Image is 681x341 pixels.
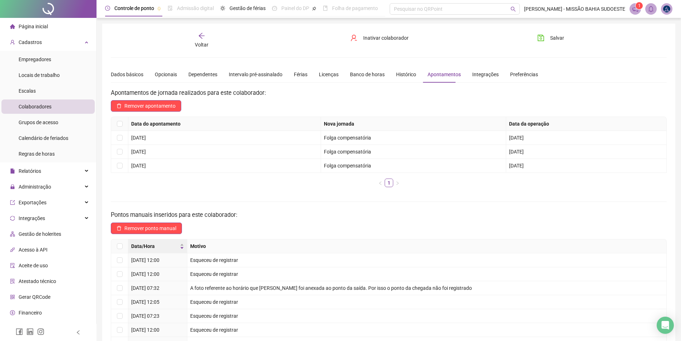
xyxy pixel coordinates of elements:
span: [DATE] [131,135,146,141]
span: Inativar colaborador [363,34,409,42]
td: Esqueceu de registrar [187,295,667,309]
div: Apontamentos [428,70,461,78]
span: Painel do DP [281,5,309,11]
td: Esqueceu de registrar [187,309,667,323]
span: Acesso à API [19,247,48,253]
span: Gestão de férias [230,5,266,11]
span: [PERSON_NAME] - MISSÃO BAHIA SUDOESTE [524,5,625,13]
span: save [537,34,544,42]
span: [DATE] [509,163,524,169]
span: arrow-left [198,32,205,39]
div: Open Intercom Messenger [657,317,674,334]
th: Data da operação [506,117,667,131]
button: left [376,179,385,187]
span: [DATE] 12:00 [131,271,159,277]
span: audit [10,263,15,268]
span: clock-circle [105,6,110,11]
span: Grupos de acesso [19,120,58,125]
th: Data do apontamento [128,117,321,131]
span: Admissão digital [177,5,214,11]
span: export [10,200,15,205]
span: Remover apontamento [124,102,176,110]
span: lock [10,184,15,189]
span: dashboard [272,6,277,11]
span: book [323,6,328,11]
span: apartment [10,232,15,237]
td: Folga compensatória [321,159,506,173]
span: Regras de horas [19,151,55,157]
div: Histórico [396,70,416,78]
button: Remover ponto manual [111,223,182,234]
span: search [510,6,516,12]
button: right [393,179,402,187]
span: Colaboradores [19,104,51,109]
button: Salvar [532,32,569,44]
h3: Apontamentos de jornada realizados para este colaborador: [111,88,667,98]
span: [DATE] [131,149,146,155]
button: Inativar colaborador [345,32,414,44]
span: [DATE] 12:05 [131,299,159,305]
sup: 1 [636,2,643,9]
span: left [378,181,383,185]
li: 1 [385,179,393,187]
div: Dependentes [188,70,217,78]
div: Licenças [319,70,339,78]
span: user-add [10,40,15,45]
span: pushpin [312,6,316,11]
span: Exportações [19,200,46,205]
span: pushpin [157,6,161,11]
span: right [395,181,400,185]
span: Locais de trabalho [19,72,60,78]
span: home [10,24,15,29]
span: Financeiro [19,310,42,316]
span: [DATE] [509,149,524,155]
span: facebook [16,328,23,335]
div: Opcionais [155,70,177,78]
span: bell [648,6,654,12]
div: Intervalo pré-assinalado [229,70,282,78]
span: delete [117,103,122,108]
td: Folga compensatória [321,145,506,159]
span: Relatórios [19,168,41,174]
span: Calendário de feriados [19,135,68,141]
div: Dados básicos [111,70,143,78]
span: 1 [638,3,641,8]
span: instagram [37,328,44,335]
span: api [10,247,15,252]
span: left [76,330,81,335]
td: Esqueceu de registrar [187,267,667,281]
span: delete [117,226,122,231]
td: Folga compensatória [321,131,506,145]
span: file-done [168,6,173,11]
span: Pontos manuais inseridos para este colaborador: [111,211,237,218]
span: [DATE] 07:32 [131,285,159,291]
div: Preferências [510,70,538,78]
span: Voltar [195,42,208,48]
span: solution [10,279,15,284]
span: Data/Hora [131,242,178,250]
span: qrcode [10,294,15,299]
li: Próxima página [393,179,402,187]
div: Integrações [472,70,499,78]
span: Folha de pagamento [332,5,378,11]
span: notification [632,6,638,12]
div: Férias [294,70,307,78]
span: [DATE] 12:00 [131,327,159,333]
img: 34820 [661,4,672,14]
span: Página inicial [19,24,48,29]
a: 1 [385,179,393,187]
span: linkedin [26,328,34,335]
span: sun [220,6,225,11]
th: Nova jornada [321,117,506,131]
span: [DATE] [131,163,146,169]
span: Gerar QRCode [19,294,50,300]
span: [DATE] [509,135,524,141]
span: Administração [19,184,51,190]
td: Esqueceu de registrar [187,323,667,337]
span: [DATE] 12:00 [131,257,159,263]
span: sync [10,216,15,221]
span: Salvar [550,34,564,42]
button: Remover apontamento [111,100,181,112]
span: Cadastros [19,39,42,45]
td: A foto referente ao horário que [PERSON_NAME] foi anexada ao ponto da saída. Por isso o ponto da ... [187,281,667,295]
